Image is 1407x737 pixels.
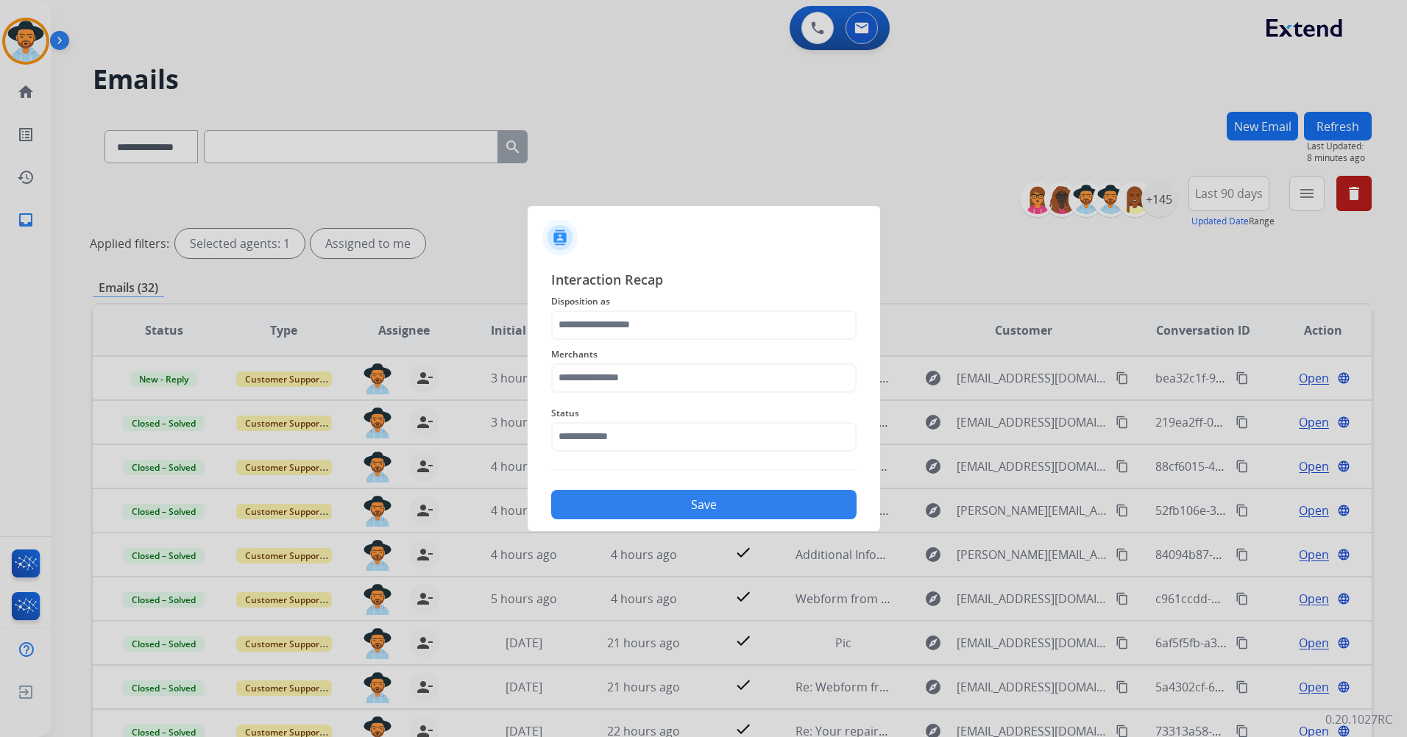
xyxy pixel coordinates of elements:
[551,490,857,519] button: Save
[551,346,857,363] span: Merchants
[551,293,857,310] span: Disposition as
[551,469,857,470] img: contact-recap-line.svg
[551,269,857,293] span: Interaction Recap
[542,220,578,255] img: contactIcon
[1325,711,1392,728] p: 0.20.1027RC
[551,405,857,422] span: Status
